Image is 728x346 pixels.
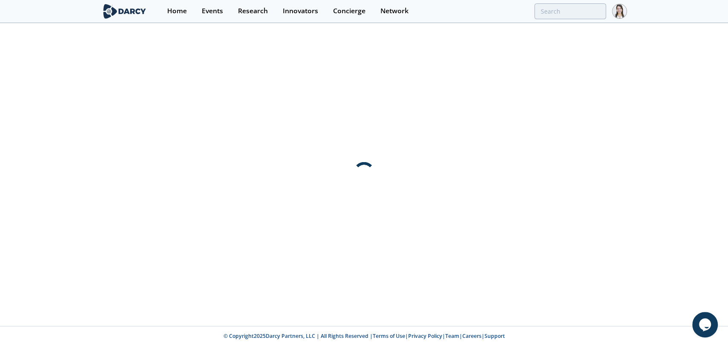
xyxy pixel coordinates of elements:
[283,8,318,15] div: Innovators
[484,332,505,340] a: Support
[238,8,268,15] div: Research
[692,312,719,337] iframe: chat widget
[534,3,606,19] input: Advanced Search
[49,332,680,340] p: © Copyright 2025 Darcy Partners, LLC | All Rights Reserved | | | | |
[102,4,148,19] img: logo-wide.svg
[462,332,481,340] a: Careers
[408,332,442,340] a: Privacy Policy
[612,4,627,19] img: Profile
[380,8,409,15] div: Network
[333,8,365,15] div: Concierge
[445,332,459,340] a: Team
[202,8,223,15] div: Events
[167,8,187,15] div: Home
[373,332,405,340] a: Terms of Use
